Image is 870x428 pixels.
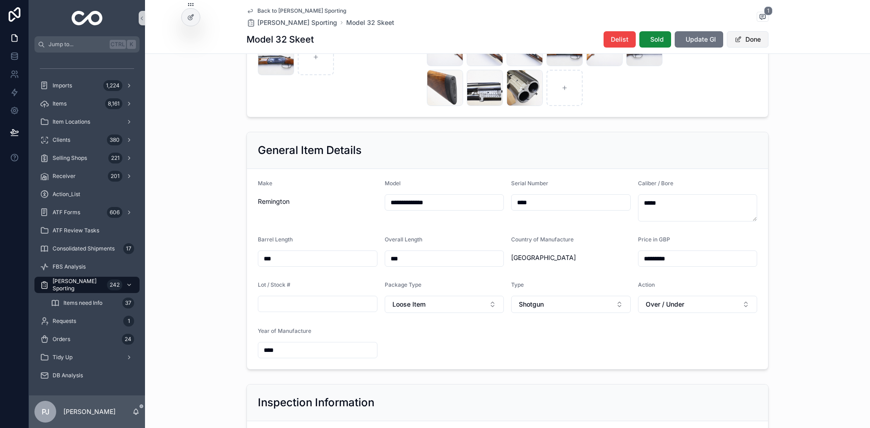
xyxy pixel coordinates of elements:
span: Tidy Up [53,354,72,361]
a: Items need Info37 [45,295,140,311]
span: Package Type [385,281,421,288]
a: Orders24 [34,331,140,347]
div: 37 [122,298,134,308]
span: Back to [PERSON_NAME] Sporting [257,7,346,14]
a: Clients380 [34,132,140,148]
div: scrollable content [29,53,145,395]
button: Delist [604,31,636,48]
span: Clients [53,136,70,144]
span: Update GI [686,35,716,44]
a: [PERSON_NAME] Sporting [246,18,337,27]
span: Lot / Stock # [258,281,290,288]
span: ATF Forms [53,209,80,216]
span: Price in GBP [638,236,670,243]
a: Back to [PERSON_NAME] Sporting [246,7,346,14]
span: Requests [53,317,76,325]
a: Consolidated Shipments17 [34,240,140,257]
a: Selling Shops221 [34,150,140,166]
span: Selling Shops [53,154,87,162]
a: Model 32 Skeet [346,18,394,27]
span: Shotgun [519,300,544,309]
span: Action_List [53,191,80,198]
div: 1 [123,316,134,327]
img: App logo [72,11,103,25]
button: Update GI [675,31,723,48]
div: 1,224 [103,80,122,91]
div: 24 [122,334,134,345]
span: [PERSON_NAME] Sporting [257,18,337,27]
span: Jump to... [48,41,106,48]
span: Delist [611,35,628,44]
button: Select Button [511,296,631,313]
span: 1 [764,6,773,15]
span: Action [638,281,655,288]
span: Year of Manufacture [258,327,311,334]
a: ATF Forms606 [34,204,140,221]
span: Item Locations [53,118,90,125]
div: 606 [107,207,122,218]
span: ATF Review Tasks [53,227,99,234]
button: 1 [757,12,768,23]
a: Requests1 [34,313,140,329]
span: [PERSON_NAME] Sporting [53,278,103,292]
div: 8,161 [105,98,122,109]
span: Imports [53,82,72,89]
span: FBS Analysis [53,263,86,270]
button: Select Button [385,296,504,313]
h1: Model 32 Skeet [246,33,314,46]
span: Items need Info [63,299,102,307]
button: Select Button [638,296,758,313]
span: K [128,41,135,48]
span: Receiver [53,173,76,180]
a: DB Analysis [34,367,140,384]
a: Action_List [34,186,140,202]
span: Caliber / Bore [638,180,673,187]
button: Jump to...CtrlK [34,36,140,53]
div: 380 [107,135,122,145]
a: ATF Review Tasks [34,222,140,239]
a: Tidy Up [34,349,140,365]
span: Loose Item [392,300,425,309]
h2: General Item Details [258,143,362,158]
span: Orders [53,336,70,343]
span: Items [53,100,67,107]
span: Sold [650,35,664,44]
div: 242 [107,279,122,290]
h2: Inspection Information [258,395,374,410]
span: Barrel Length [258,236,293,243]
span: Make [258,180,272,187]
span: Country of Manufacture [511,236,574,243]
span: Ctrl [110,40,126,49]
div: 201 [108,171,122,182]
span: Overall Length [385,236,422,243]
button: Done [727,31,768,48]
div: 221 [108,153,122,164]
a: Receiver201 [34,168,140,184]
span: Remington [258,197,377,206]
span: Type [511,281,524,288]
a: Items8,161 [34,96,140,112]
a: [PERSON_NAME] Sporting242 [34,277,140,293]
a: Imports1,224 [34,77,140,94]
span: Serial Number [511,180,548,187]
span: [GEOGRAPHIC_DATA] [511,253,631,262]
p: [PERSON_NAME] [63,407,116,416]
span: Consolidated Shipments [53,245,115,252]
div: 17 [123,243,134,254]
span: Model [385,180,401,187]
span: PJ [42,406,49,417]
button: Sold [639,31,671,48]
span: Over / Under [646,300,684,309]
a: FBS Analysis [34,259,140,275]
span: DB Analysis [53,372,83,379]
a: Item Locations [34,114,140,130]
